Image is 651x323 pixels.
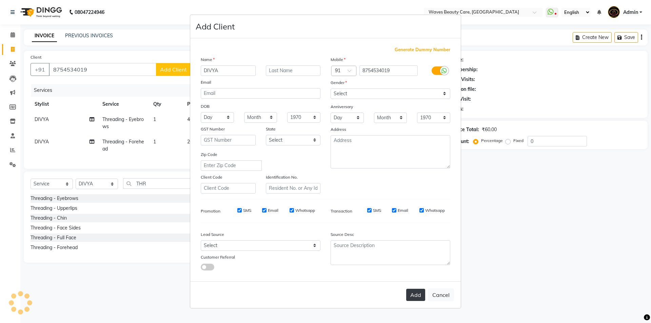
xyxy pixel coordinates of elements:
label: Email [268,207,278,214]
label: Gender [331,80,347,86]
label: Client Code [201,174,222,180]
input: Last Name [266,65,321,76]
button: Add [406,289,425,301]
label: Name [201,57,215,63]
input: Resident No. or Any Id [266,183,321,194]
input: Client Code [201,183,256,194]
input: Mobile [359,65,418,76]
input: Enter Zip Code [201,160,262,171]
label: Whatsapp [425,207,445,214]
label: SMS [243,207,251,214]
label: Promotion [201,208,220,214]
h4: Add Client [196,20,235,33]
label: Anniversary [331,104,353,110]
input: First Name [201,65,256,76]
label: Zip Code [201,152,217,158]
label: Mobile [331,57,346,63]
input: GST Number [201,135,256,145]
span: Generate Dummy Number [395,46,450,53]
label: Address [331,126,346,133]
label: SMS [373,207,381,214]
label: Email [398,207,408,214]
label: Customer Referral [201,254,235,260]
input: Email [201,88,320,99]
button: Cancel [428,288,454,301]
label: Source Desc [331,231,354,238]
label: DOB [201,103,210,109]
label: Whatsapp [295,207,315,214]
label: Identification No. [266,174,298,180]
label: State [266,126,276,132]
label: Transaction [331,208,352,214]
label: Email [201,79,211,85]
label: Lead Source [201,231,224,238]
label: GST Number [201,126,225,132]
